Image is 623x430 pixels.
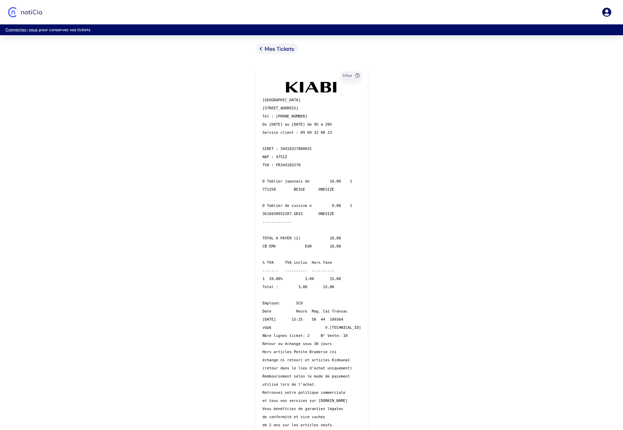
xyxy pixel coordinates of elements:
p: pour conservez vos tickets [5,27,618,33]
img: Logo Noticia [8,7,42,17]
a: Connectez-vous [5,27,38,33]
button: Infos [340,72,362,79]
a: Mes Tickets [256,43,298,54]
a: Se connecter [601,7,612,18]
span: Mes Tickets [265,45,294,52]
